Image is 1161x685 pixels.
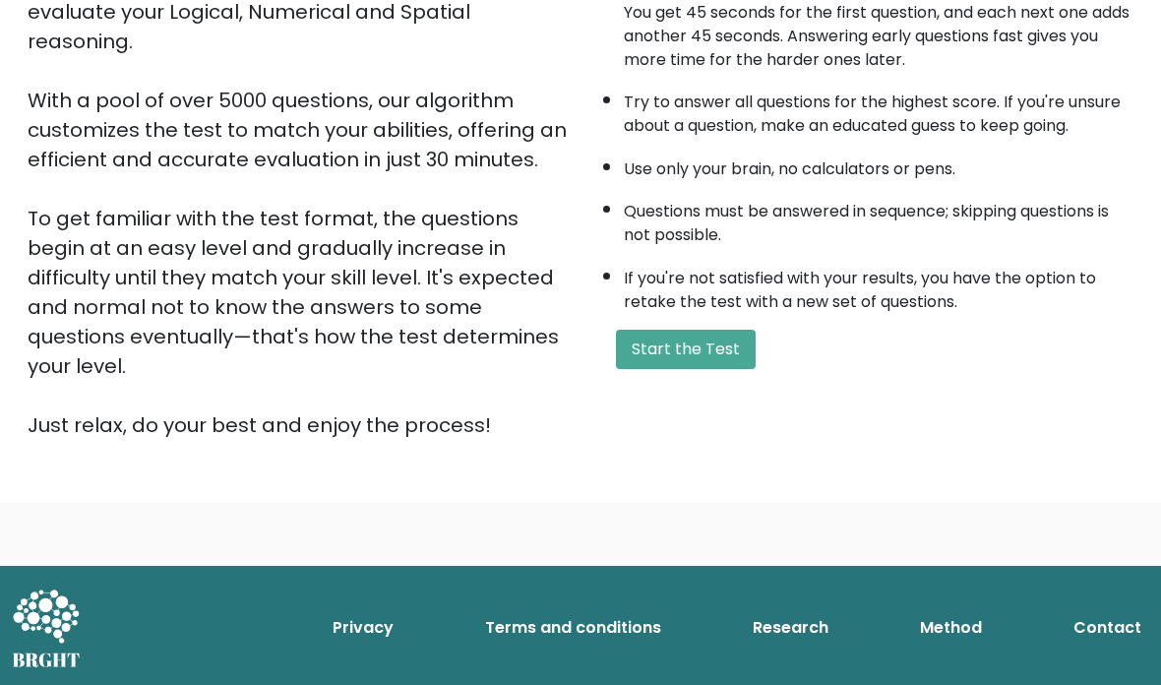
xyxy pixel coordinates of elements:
[624,257,1133,314] li: If you're not satisfied with your results, you have the option to retake the test with a new set ...
[477,608,669,648] a: Terms and conditions
[624,81,1133,138] li: Try to answer all questions for the highest score. If you're unsure about a question, make an edu...
[745,608,836,648] a: Research
[624,148,1133,181] li: Use only your brain, no calculators or pens.
[1066,608,1149,648] a: Contact
[624,190,1133,247] li: Questions must be answered in sequence; skipping questions is not possible.
[912,608,990,648] a: Method
[616,330,756,369] button: Start the Test
[325,608,401,648] a: Privacy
